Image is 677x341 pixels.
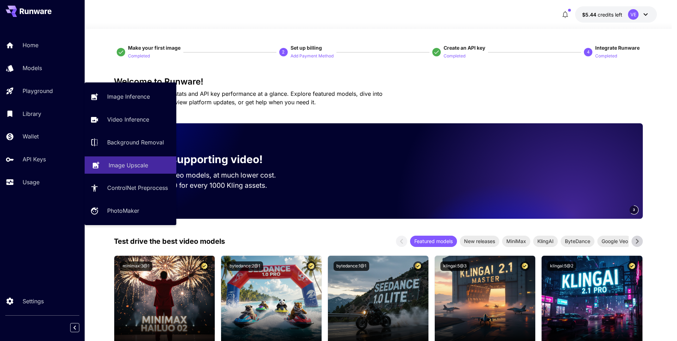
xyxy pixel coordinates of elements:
[306,261,316,271] button: Certified Model – Vetted for best performance and includes a commercial license.
[547,261,576,271] button: klingai:5@2
[109,161,148,169] p: Image Upscale
[85,134,176,151] a: Background Removal
[460,237,499,245] span: New releases
[75,321,85,334] div: Collapse sidebar
[128,53,150,60] p: Completed
[23,87,53,95] p: Playground
[23,132,39,141] p: Wallet
[23,110,41,118] p: Library
[444,45,485,51] span: Create an API key
[23,41,38,49] p: Home
[114,236,225,247] p: Test drive the best video models
[598,12,622,18] span: credits left
[413,261,423,271] button: Certified Model – Vetted for best performance and includes a commercial license.
[107,184,168,192] p: ControlNet Preprocess
[85,202,176,219] a: PhotoMaker
[595,53,617,60] p: Completed
[520,261,530,271] button: Certified Model – Vetted for best performance and includes a commercial license.
[23,155,46,163] p: API Keys
[595,45,640,51] span: Integrate Runware
[587,49,590,55] p: 4
[70,323,79,332] button: Collapse sidebar
[200,261,209,271] button: Certified Model – Vetted for best performance and includes a commercial license.
[107,92,150,101] p: Image Inference
[85,111,176,128] a: Video Inference
[114,90,383,106] span: Check out your usage stats and API key performance at a glance. Explore featured models, dive int...
[291,45,322,51] span: Set up billing
[628,9,639,20] div: VE
[582,12,598,18] span: $5.44
[291,53,334,60] p: Add Payment Method
[533,237,558,245] span: KlingAI
[85,88,176,105] a: Image Inference
[627,261,637,271] button: Certified Model – Vetted for best performance and includes a commercial license.
[107,138,164,147] p: Background Removal
[502,237,530,245] span: MiniMax
[120,261,152,271] button: minimax:3@1
[107,115,149,124] p: Video Inference
[444,53,465,60] p: Completed
[107,206,139,215] p: PhotoMaker
[114,77,643,87] h3: Welcome to Runware!
[227,261,263,271] button: bytedance:2@1
[561,237,594,245] span: ByteDance
[582,11,622,18] div: $5.4397
[410,237,457,245] span: Featured models
[282,49,285,55] p: 2
[575,6,657,23] button: $5.4397
[23,64,42,72] p: Models
[334,261,369,271] button: bytedance:1@1
[440,261,469,271] button: klingai:5@3
[145,151,263,167] p: Now supporting video!
[23,178,39,186] p: Usage
[85,156,176,174] a: Image Upscale
[597,237,632,245] span: Google Veo
[23,297,44,305] p: Settings
[125,180,289,191] p: Save up to $500 for every 1000 Kling assets.
[128,45,181,51] span: Make your first image
[125,170,289,180] p: Run the best video models, at much lower cost.
[633,207,635,212] span: 3
[85,179,176,197] a: ControlNet Preprocess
